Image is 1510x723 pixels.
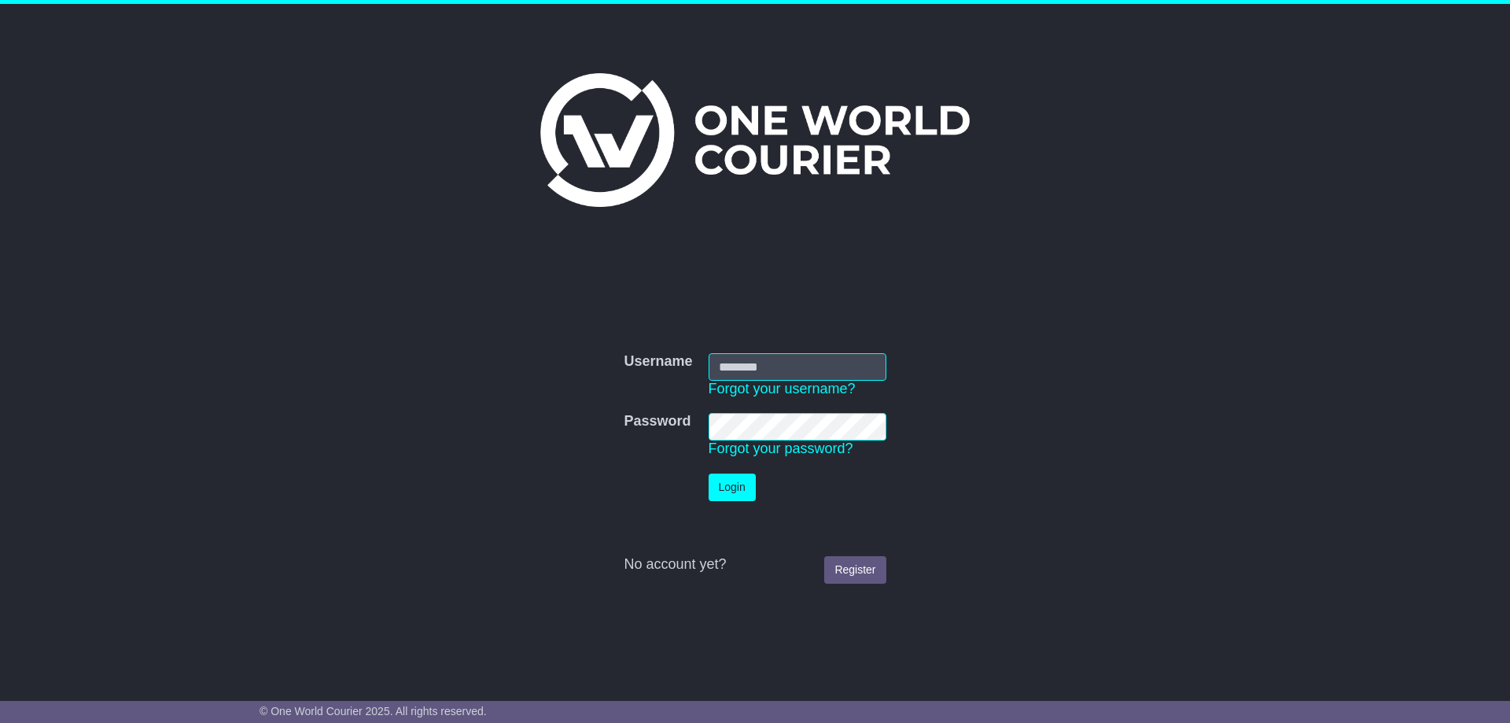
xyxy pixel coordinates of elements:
a: Forgot your password? [709,441,853,456]
label: Password [624,413,691,430]
label: Username [624,353,692,371]
button: Login [709,474,756,501]
img: One World [540,73,970,207]
div: No account yet? [624,556,886,574]
a: Forgot your username? [709,381,856,397]
span: © One World Courier 2025. All rights reserved. [260,705,487,717]
a: Register [824,556,886,584]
